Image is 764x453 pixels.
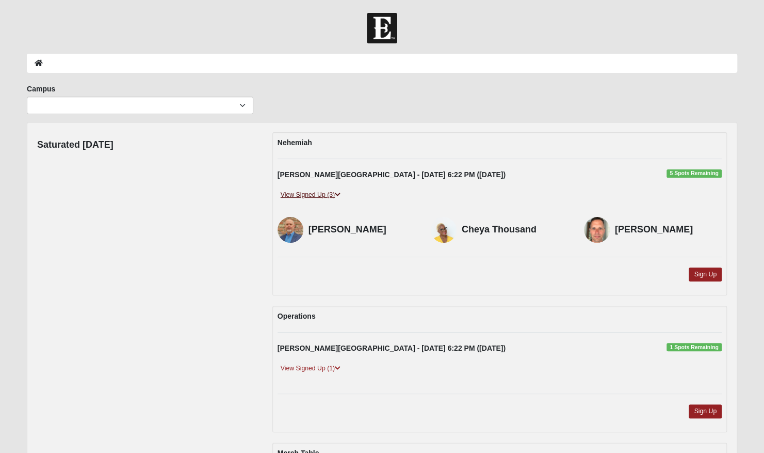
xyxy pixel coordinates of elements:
[27,84,55,94] label: Campus
[689,268,722,282] a: Sign Up
[278,190,344,200] a: View Signed Up (3)
[462,224,568,236] h4: Cheya Thousand
[278,363,344,374] a: View Signed Up (1)
[37,139,113,151] h4: Saturated [DATE]
[278,217,303,243] img: Danny Hinson
[667,343,722,351] span: 1 Spots Remaining
[308,224,415,236] h4: [PERSON_NAME]
[367,13,397,43] img: Church of Eleven22 Logo
[431,217,457,243] img: Cheya Thousand
[584,217,610,243] img: Dustin Bryant
[667,169,722,178] span: 5 Spots Remaining
[278,344,506,352] strong: [PERSON_NAME][GEOGRAPHIC_DATA] - [DATE] 6:22 PM ([DATE])
[278,170,506,179] strong: [PERSON_NAME][GEOGRAPHIC_DATA] - [DATE] 6:22 PM ([DATE])
[278,312,316,320] strong: Operations
[278,138,312,147] strong: Nehemiah
[615,224,722,236] h4: [PERSON_NAME]
[689,404,722,418] a: Sign Up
